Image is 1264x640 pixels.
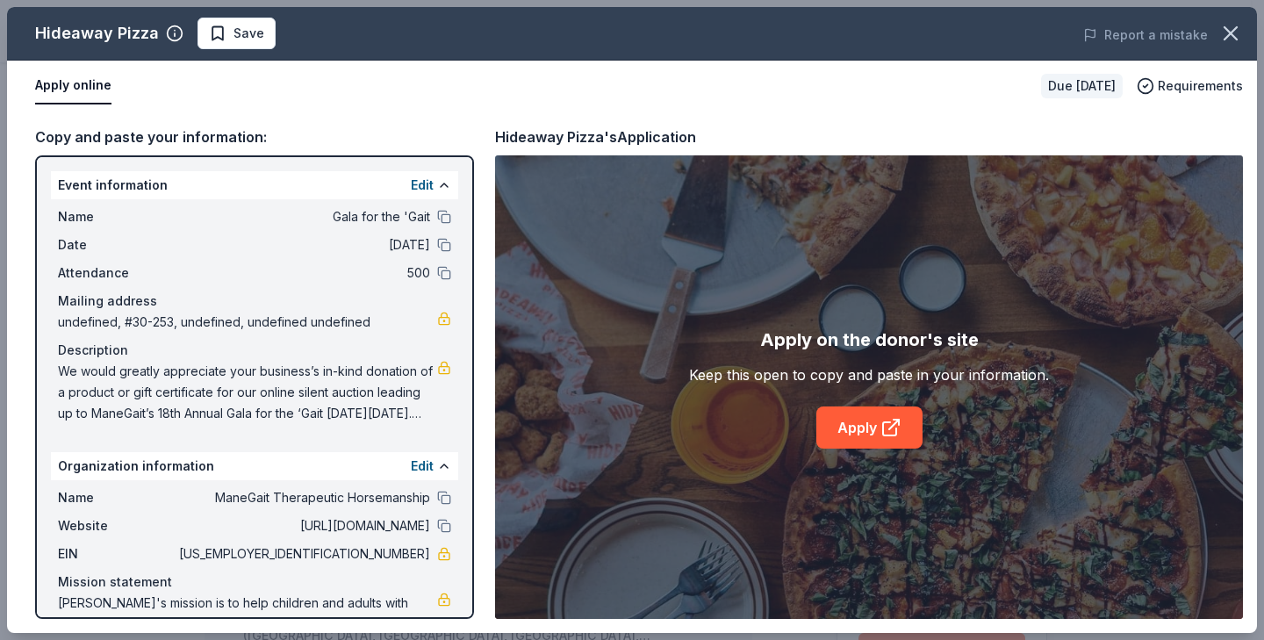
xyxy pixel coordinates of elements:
[816,406,923,449] a: Apply
[176,543,430,564] span: [US_EMPLOYER_IDENTIFICATION_NUMBER]
[197,18,276,49] button: Save
[495,126,696,148] div: Hideaway Pizza's Application
[411,175,434,196] button: Edit
[1083,25,1208,46] button: Report a mistake
[233,23,264,44] span: Save
[35,19,159,47] div: Hideaway Pizza
[58,234,176,255] span: Date
[176,515,430,536] span: [URL][DOMAIN_NAME]
[1041,74,1123,98] div: Due [DATE]
[176,487,430,508] span: ManeGait Therapeutic Horsemanship
[760,326,979,354] div: Apply on the donor's site
[51,171,458,199] div: Event information
[58,515,176,536] span: Website
[176,262,430,284] span: 500
[689,364,1049,385] div: Keep this open to copy and paste in your information.
[58,487,176,508] span: Name
[58,543,176,564] span: EIN
[176,234,430,255] span: [DATE]
[58,262,176,284] span: Attendance
[35,126,474,148] div: Copy and paste your information:
[411,456,434,477] button: Edit
[176,206,430,227] span: Gala for the 'Gait
[51,452,458,480] div: Organization information
[58,206,176,227] span: Name
[58,312,437,333] span: undefined, #30-253, undefined, undefined undefined
[35,68,111,104] button: Apply online
[58,361,437,424] span: We would greatly appreciate your business’s in-kind donation of a product or gift certificate for...
[58,572,451,593] div: Mission statement
[1137,76,1243,97] button: Requirements
[58,340,451,361] div: Description
[1158,76,1243,97] span: Requirements
[58,291,451,312] div: Mailing address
